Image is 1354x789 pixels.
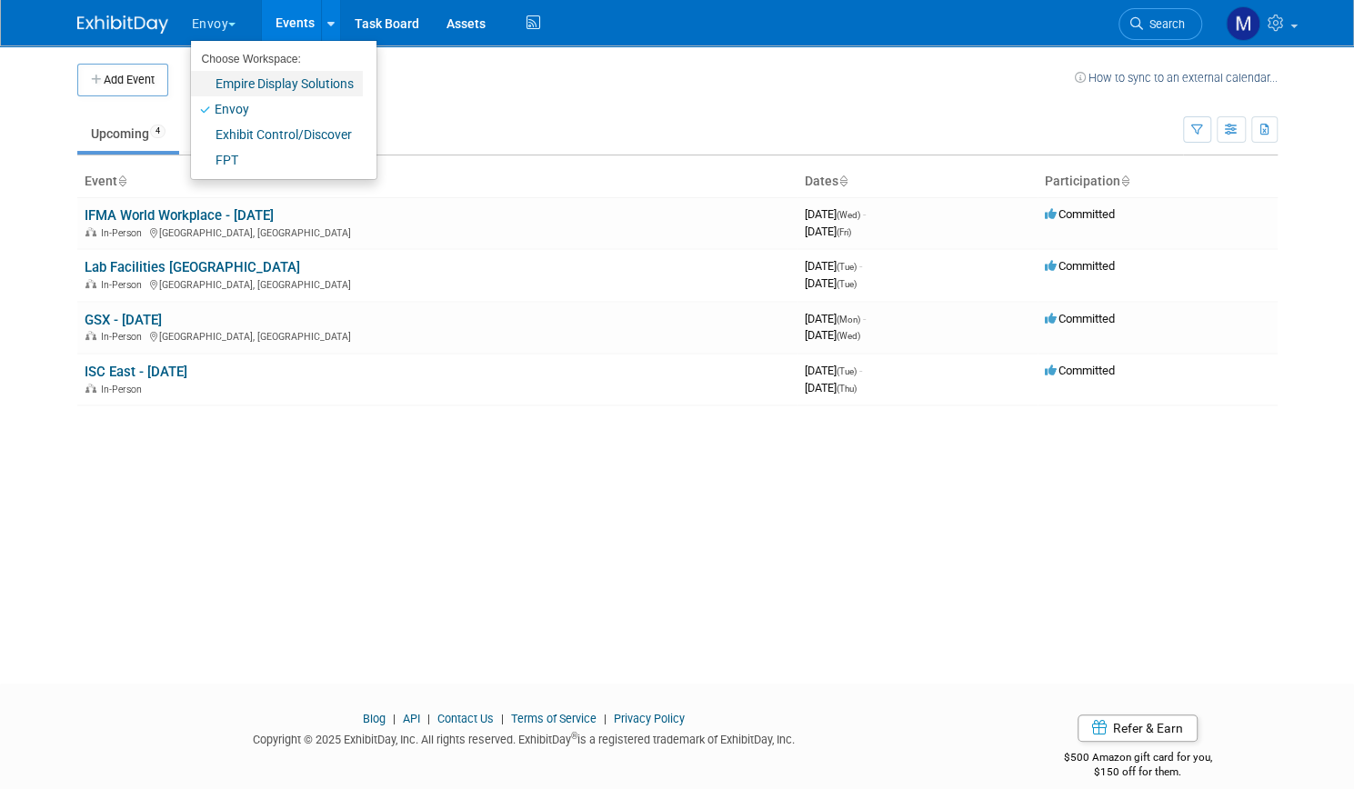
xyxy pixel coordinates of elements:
[837,315,860,325] span: (Mon)
[388,712,400,725] span: |
[805,381,857,394] span: [DATE]
[403,712,420,725] a: API
[77,116,179,151] a: Upcoming4
[85,312,162,328] a: GSX - [DATE]
[85,279,96,288] img: In-Person Event
[85,259,300,275] a: Lab Facilities [GEOGRAPHIC_DATA]
[101,331,147,343] span: In-Person
[859,259,862,273] span: -
[1143,17,1185,31] span: Search
[77,64,168,96] button: Add Event
[1118,8,1202,40] a: Search
[85,207,274,224] a: IFMA World Workplace - [DATE]
[191,147,363,173] a: FPT
[150,125,165,138] span: 4
[837,366,857,376] span: (Tue)
[571,731,577,741] sup: ®
[805,259,862,273] span: [DATE]
[85,364,187,380] a: ISC East - [DATE]
[614,712,685,725] a: Privacy Policy
[805,276,857,290] span: [DATE]
[77,15,168,34] img: ExhibitDay
[837,384,857,394] span: (Thu)
[1226,6,1260,41] img: Matt h
[437,712,494,725] a: Contact Us
[998,738,1278,780] div: $500 Amazon gift card for you,
[191,71,363,96] a: Empire Display Solutions
[1045,207,1115,221] span: Committed
[1045,259,1115,273] span: Committed
[837,262,857,272] span: (Tue)
[1120,174,1129,188] a: Sort by Participation Type
[85,384,96,393] img: In-Person Event
[496,712,508,725] span: |
[1078,714,1198,742] a: Refer & Earn
[805,312,866,325] span: [DATE]
[183,116,253,151] a: Past9
[837,331,860,341] span: (Wed)
[599,712,611,725] span: |
[191,47,363,71] li: Choose Workspace:
[101,279,147,291] span: In-Person
[837,279,857,289] span: (Tue)
[805,225,851,238] span: [DATE]
[998,764,1278,780] div: $150 off for them.
[837,210,860,220] span: (Wed)
[85,225,790,239] div: [GEOGRAPHIC_DATA], [GEOGRAPHIC_DATA]
[511,712,597,725] a: Terms of Service
[77,166,797,197] th: Event
[85,328,790,343] div: [GEOGRAPHIC_DATA], [GEOGRAPHIC_DATA]
[1045,312,1115,325] span: Committed
[838,174,848,188] a: Sort by Start Date
[863,207,866,221] span: -
[859,364,862,377] span: -
[805,207,866,221] span: [DATE]
[1045,364,1115,377] span: Committed
[191,122,363,147] a: Exhibit Control/Discover
[117,174,126,188] a: Sort by Event Name
[85,331,96,340] img: In-Person Event
[805,364,862,377] span: [DATE]
[1038,166,1278,197] th: Participation
[191,96,363,122] a: Envoy
[1075,71,1278,85] a: How to sync to an external calendar...
[837,227,851,237] span: (Fri)
[85,227,96,236] img: In-Person Event
[101,384,147,395] span: In-Person
[77,727,971,748] div: Copyright © 2025 ExhibitDay, Inc. All rights reserved. ExhibitDay is a registered trademark of Ex...
[85,276,790,291] div: [GEOGRAPHIC_DATA], [GEOGRAPHIC_DATA]
[101,227,147,239] span: In-Person
[423,712,435,725] span: |
[805,328,860,342] span: [DATE]
[797,166,1038,197] th: Dates
[863,312,866,325] span: -
[363,712,386,725] a: Blog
